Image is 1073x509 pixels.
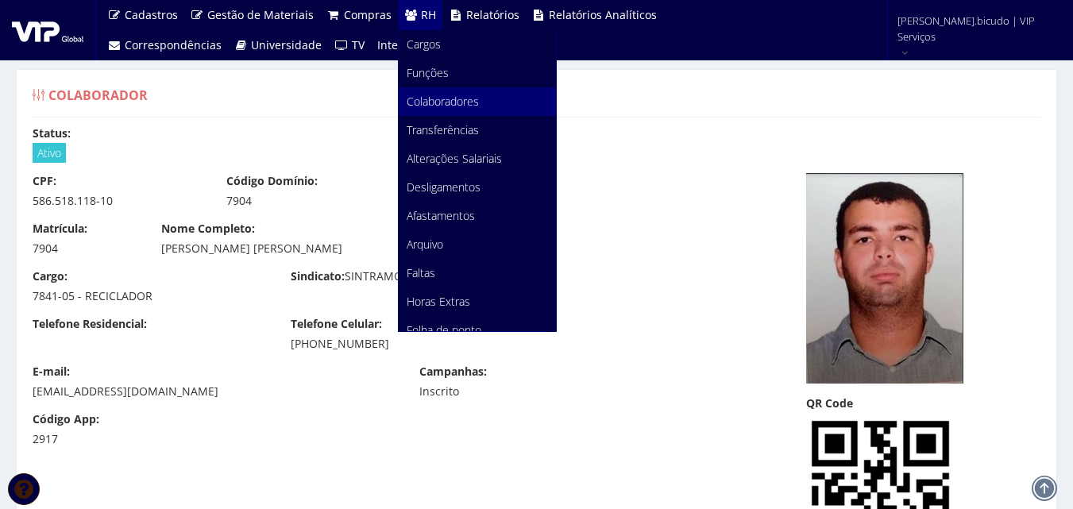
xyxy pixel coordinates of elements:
[399,173,556,202] a: Desligamentos
[161,241,654,256] div: [PERSON_NAME] [PERSON_NAME]
[291,336,525,352] div: [PHONE_NUMBER]
[33,193,203,209] div: 586.518.118-10
[226,173,318,189] label: Código Domínio:
[161,221,255,237] label: Nome Completo:
[407,65,449,80] span: Funções
[33,143,66,163] span: Ativo
[33,364,70,380] label: E-mail:
[207,7,314,22] span: Gestão de Materiais
[806,173,963,384] img: 3x4-lucas-donizeti-1668774245637779653887f.JPG
[101,30,228,60] a: Correspondências
[125,7,178,22] span: Cadastros
[12,18,83,42] img: logo
[407,94,479,109] span: Colaboradores
[399,116,556,145] a: Transferências
[407,208,475,223] span: Afastamentos
[33,431,137,447] div: 2917
[352,37,365,52] span: TV
[33,125,71,141] label: Status:
[48,87,148,104] span: Colaborador
[407,265,435,280] span: Faltas
[33,288,267,304] div: 7841-05 - RECICLADOR
[399,316,556,345] a: Folha de ponto
[228,30,329,60] a: Universidade
[33,411,99,427] label: Código App:
[466,7,519,22] span: Relatórios
[421,7,436,22] span: RH
[291,316,382,332] label: Telefone Celular:
[399,30,556,59] a: Cargos
[549,7,657,22] span: Relatórios Analíticos
[399,87,556,116] a: Colaboradores
[377,37,439,52] span: Integrações
[399,145,556,173] a: Alterações Salariais
[419,384,589,399] div: Inscrito
[291,268,345,284] label: Sindicato:
[407,322,481,337] span: Folha de ponto
[407,237,443,252] span: Arquivo
[399,202,556,230] a: Afastamentos
[33,316,147,332] label: Telefone Residencial:
[399,259,556,287] a: Faltas
[33,384,396,399] div: [EMAIL_ADDRESS][DOMAIN_NAME]
[399,287,556,316] a: Horas Extras
[344,7,392,22] span: Compras
[897,13,1052,44] span: [PERSON_NAME].bicudo | VIP Serviços
[125,37,222,52] span: Correspondências
[407,122,479,137] span: Transferências
[371,30,446,60] a: Integrações
[407,151,502,166] span: Alterações Salariais
[407,37,441,52] span: Cargos
[33,173,56,189] label: CPF:
[419,364,487,380] label: Campanhas:
[399,230,556,259] a: Arquivo
[407,179,481,195] span: Desligamentos
[399,59,556,87] a: Funções
[33,268,68,284] label: Cargo:
[279,268,537,288] div: SINTRAMOJU;
[33,221,87,237] label: Matrícula:
[226,193,396,209] div: 7904
[328,30,371,60] a: TV
[806,395,853,411] label: QR Code
[407,294,470,309] span: Horas Extras
[251,37,322,52] span: Universidade
[33,241,137,256] div: 7904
